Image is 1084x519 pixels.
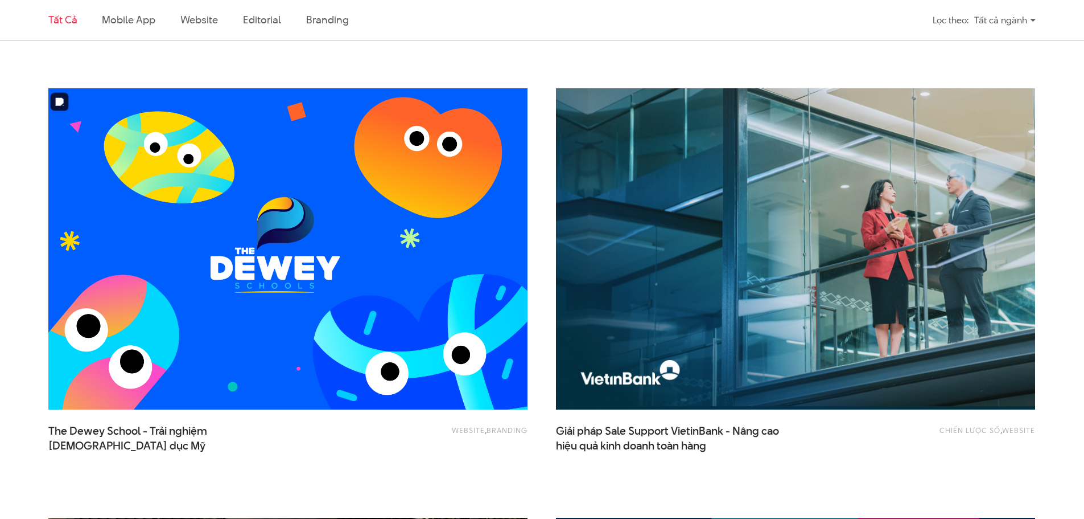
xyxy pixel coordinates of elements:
[170,438,188,453] span: dục
[243,13,281,27] a: Editorial
[48,438,167,453] span: [DEMOGRAPHIC_DATA]
[556,424,784,452] a: Giải pháp Sale Support VietinBank - Nâng caohiệu quả kinh doanh toàn hàng
[452,425,485,435] a: Website
[306,13,348,27] a: Branding
[191,438,205,453] span: Mỹ
[69,423,105,439] span: Dewey
[102,13,155,27] a: Mobile app
[843,424,1035,447] div: ,
[48,13,77,27] a: Tất cả
[180,13,218,27] a: Website
[556,439,706,453] span: hiệu quả kinh doanh toàn hàng
[556,88,1035,410] img: Sale support VietinBank
[939,425,1000,435] a: Chiến lược số
[143,423,147,439] span: -
[933,10,968,30] div: Lọc theo:
[48,424,276,452] a: The Dewey School - Trải nghiệm [DEMOGRAPHIC_DATA] dục Mỹ
[150,423,167,439] span: Trải
[24,72,551,426] img: TDS the dewey school
[336,424,527,447] div: ,
[169,423,207,439] span: nghiệm
[974,10,1036,30] div: Tất cả ngành
[556,424,784,452] span: Giải pháp Sale Support VietinBank - Nâng cao
[1002,425,1035,435] a: Website
[107,423,141,439] span: School
[487,425,527,435] a: Branding
[48,423,67,439] span: The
